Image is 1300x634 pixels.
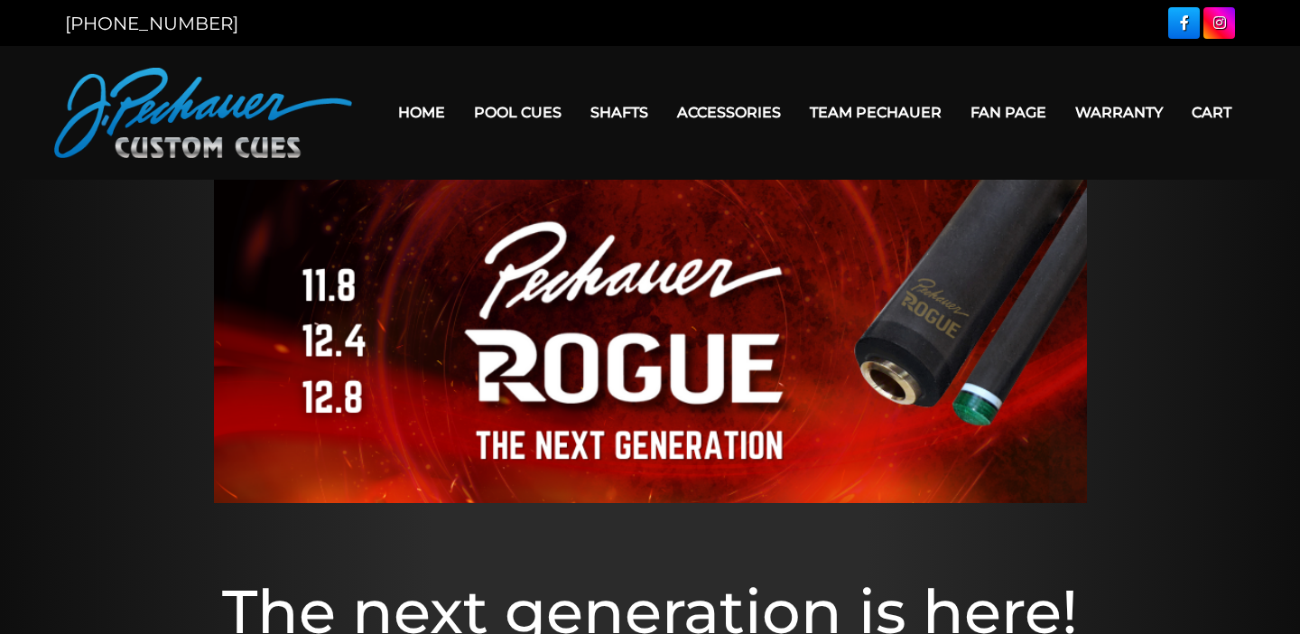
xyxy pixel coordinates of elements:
a: Pool Cues [460,89,576,135]
a: Shafts [576,89,663,135]
a: Home [384,89,460,135]
a: Accessories [663,89,795,135]
a: [PHONE_NUMBER] [65,13,238,34]
img: Pechauer Custom Cues [54,68,352,158]
a: Warranty [1061,89,1177,135]
a: Fan Page [956,89,1061,135]
a: Cart [1177,89,1246,135]
a: Team Pechauer [795,89,956,135]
